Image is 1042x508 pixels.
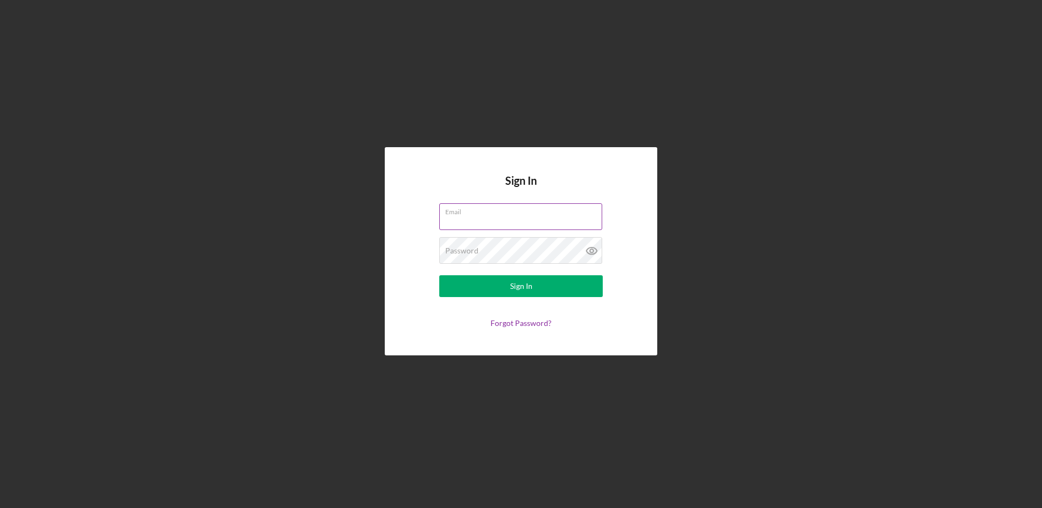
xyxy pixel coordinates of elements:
div: Sign In [510,275,532,297]
label: Password [445,246,478,255]
h4: Sign In [505,174,537,203]
a: Forgot Password? [490,318,552,328]
button: Sign In [439,275,603,297]
label: Email [445,204,602,216]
